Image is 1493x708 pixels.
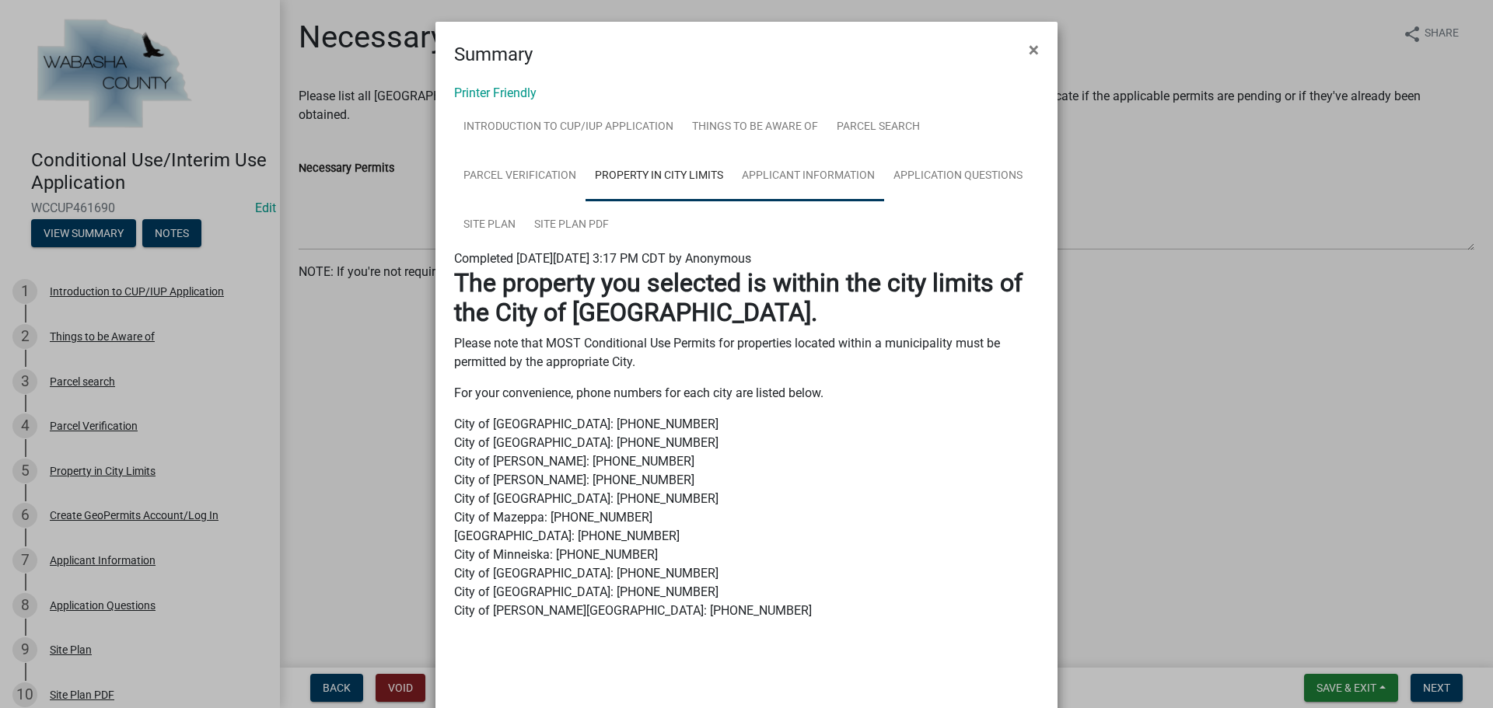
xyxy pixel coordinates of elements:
[884,152,1032,201] a: Application Questions
[454,415,1039,620] p: City of [GEOGRAPHIC_DATA]: [PHONE_NUMBER] City of [GEOGRAPHIC_DATA]: [PHONE_NUMBER] City of [PERS...
[525,201,618,250] a: Site Plan PDF
[454,152,586,201] a: Parcel Verification
[454,201,525,250] a: Site Plan
[454,85,537,100] a: Printer Friendly
[586,152,733,201] a: Property in City Limits
[454,384,1039,403] p: For your convenience, phone numbers for each city are listed below.
[454,334,1039,371] p: Please note that MOST Conditional Use Permits for properties located within a municipality must b...
[1029,39,1039,61] span: ×
[454,103,683,152] a: Introduction to CUP/IUP Application
[683,103,827,152] a: Things to be Aware of
[454,251,751,266] span: Completed [DATE][DATE] 3:17 PM CDT by Anonymous
[733,152,884,201] a: Applicant Information
[454,40,533,68] h4: Summary
[827,103,929,152] a: Parcel search
[454,268,1023,327] strong: The property you selected is within the city limits of the City of [GEOGRAPHIC_DATA].
[1016,28,1051,71] button: Close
